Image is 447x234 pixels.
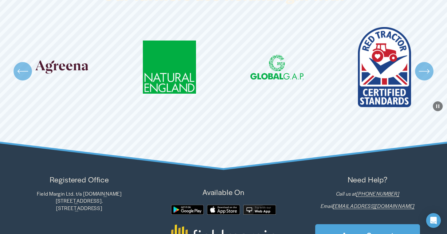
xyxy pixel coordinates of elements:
[9,190,150,212] p: Field Margin Ltd. t/a [DOMAIN_NAME] [STREET_ADDRESS]. [STREET_ADDRESS]
[336,190,357,197] em: Call us at
[433,101,443,111] button: Pause Background
[14,62,32,80] button: Previous
[356,190,399,197] a: [PHONE_NUMBER]
[426,213,441,228] div: Open Intercom Messenger
[9,174,150,185] p: Registered Office
[356,190,399,197] em: [PHONE_NUMBER]
[415,62,433,80] button: Next
[333,202,414,210] a: [EMAIL_ADDRESS][DOMAIN_NAME]
[321,202,333,209] em: Email
[153,186,294,197] p: Available On
[297,174,438,185] p: Need Help?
